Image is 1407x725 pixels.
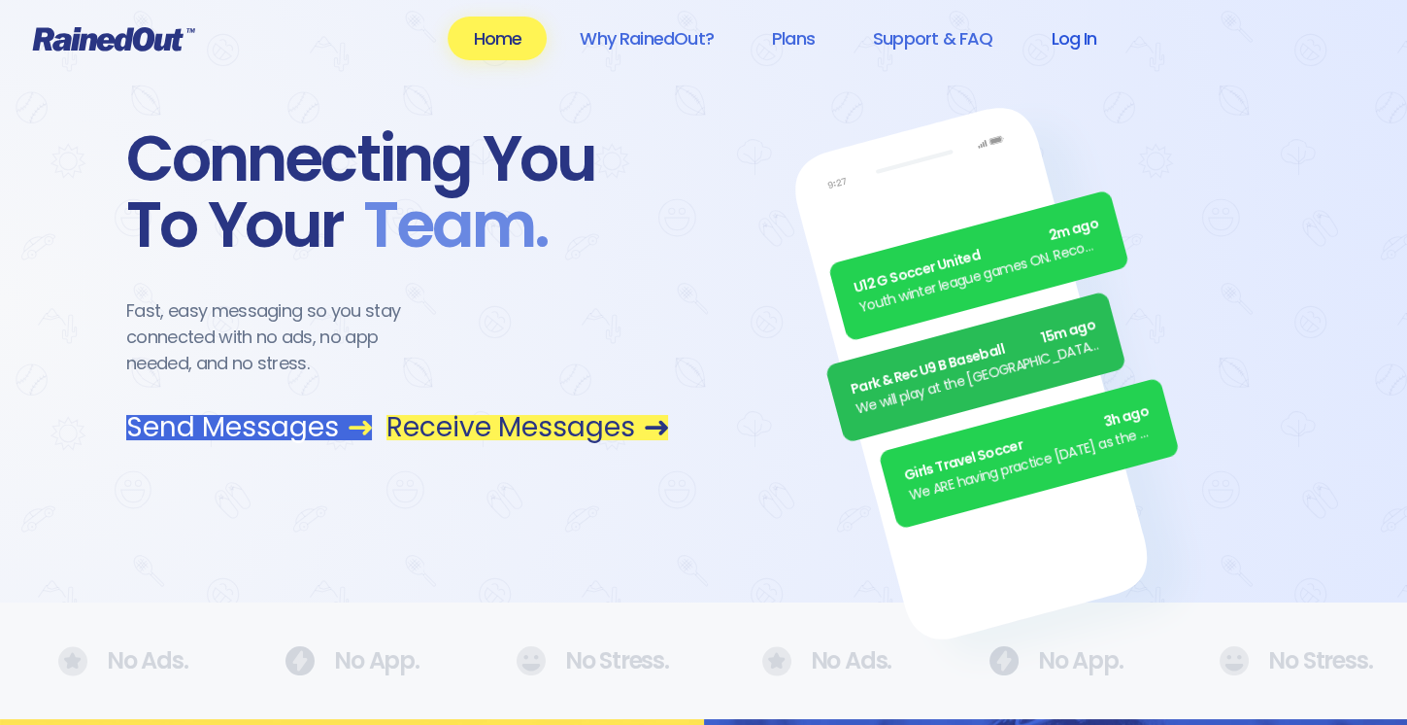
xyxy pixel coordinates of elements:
div: No Stress. [516,646,646,675]
div: Park & Rec U9 B Baseball [849,315,1098,400]
div: We ARE having practice [DATE] as the sun is finally out. [907,421,1156,506]
img: No Ads. [988,646,1019,675]
div: Connecting You To Your [126,126,668,259]
img: No Ads. [58,646,87,676]
div: Youth winter league games ON. Recommend running shoes/sneakers for players as option for footwear. [856,233,1106,319]
a: Log In [1025,17,1122,60]
span: Team . [344,192,548,259]
div: No Ads. [762,646,872,676]
div: Girls Travel Soccer [902,401,1152,487]
img: No Ads. [1219,646,1249,675]
div: No Stress. [1219,646,1349,675]
img: No Ads. [762,646,791,676]
div: No Ads. [58,646,168,676]
div: Fast, easy messaging so you stay connected with no ads, no app needed, and no stress. [126,297,437,376]
a: Support & FAQ [848,17,1018,60]
a: Why RainedOut? [554,17,739,60]
a: Send Messages [126,415,372,440]
span: 2m ago [1047,214,1101,247]
div: We will play at the [GEOGRAPHIC_DATA]. Wear white, be at the field by 5pm. [854,334,1103,420]
div: No App. [988,646,1102,675]
a: Receive Messages [386,415,668,440]
div: U12 G Soccer United [852,214,1101,299]
span: 15m ago [1039,315,1097,349]
span: 3h ago [1101,401,1151,433]
a: Home [448,17,547,60]
img: No Ads. [516,646,546,675]
a: Plans [747,17,840,60]
img: No Ads. [285,646,315,675]
div: No App. [285,646,398,675]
